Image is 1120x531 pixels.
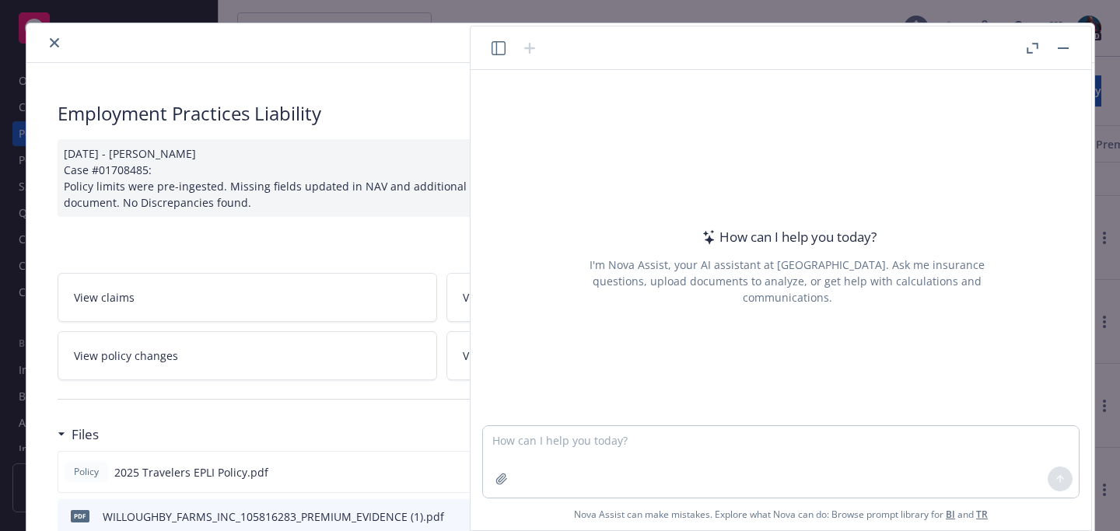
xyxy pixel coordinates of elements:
div: WILLOUGHBY_FARMS_INC_105816283_PREMIUM_EVIDENCE (1).pdf [103,508,444,525]
a: View scheduled items [446,273,827,322]
span: View coverage [463,348,537,364]
div: Employment Practices Liability [58,100,827,127]
div: How can I help you today? [698,227,877,247]
button: close [45,33,64,52]
a: TR [976,508,988,521]
span: pdf [71,510,89,522]
h3: Files [72,424,99,445]
span: 2025 Travelers EPLI Policy.pdf [114,464,268,480]
a: View claims [58,273,438,322]
div: [DATE] - [PERSON_NAME] Case #01708485: Policy limits were pre-ingested. Missing fields updated in... [58,139,827,217]
span: View policy changes [74,348,178,364]
span: Nova Assist can make mistakes. Explore what Nova can do: Browse prompt library for and [574,498,988,530]
span: View scheduled items [463,289,576,306]
div: I'm Nova Assist, your AI assistant at [GEOGRAPHIC_DATA]. Ask me insurance questions, upload docum... [569,257,1006,306]
a: View coverage [446,331,827,380]
a: BI [946,508,955,521]
a: View policy changes [58,331,438,380]
span: Policy [71,465,102,479]
div: Files [58,424,99,445]
span: View claims [74,289,135,306]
